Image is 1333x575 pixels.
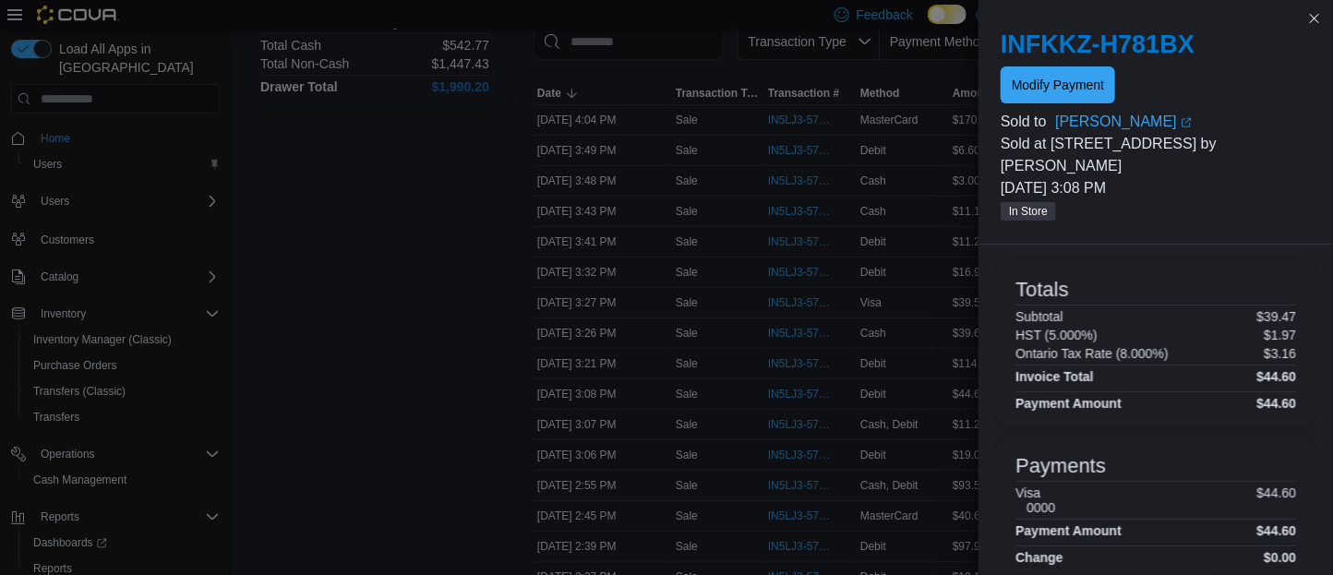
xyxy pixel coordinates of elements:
h6: Ontario Tax Rate (8.000%) [1015,346,1169,361]
h3: Payments [1015,455,1106,477]
p: $44.60 [1256,485,1296,515]
a: [PERSON_NAME]External link [1055,111,1311,133]
span: Modify Payment [1012,76,1104,94]
h4: Payment Amount [1015,523,1122,538]
h4: $44.60 [1256,396,1296,411]
p: [DATE] 3:08 PM [1001,177,1311,199]
h4: Change [1015,550,1063,565]
h4: Invoice Total [1015,369,1094,384]
span: In Store [1001,202,1056,221]
h4: $44.60 [1256,369,1296,384]
h4: $44.60 [1256,523,1296,538]
h6: 0000 [1027,500,1055,515]
h6: HST (5.000%) [1015,328,1097,342]
h6: Visa [1015,485,1055,500]
svg: External link [1181,117,1192,128]
h4: Payment Amount [1015,396,1122,411]
h2: INFKKZ-H781BX [1001,30,1311,59]
h6: Subtotal [1015,309,1063,324]
p: Sold at [STREET_ADDRESS] by [PERSON_NAME] [1001,133,1311,177]
div: Sold to [1001,111,1051,133]
p: $39.47 [1256,309,1296,324]
h4: $0.00 [1264,550,1296,565]
h3: Totals [1015,279,1068,301]
span: In Store [1009,203,1048,220]
p: $1.97 [1264,328,1296,342]
button: Close this dialog [1303,7,1326,30]
p: $3.16 [1264,346,1296,361]
button: Modify Payment [1001,66,1115,103]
